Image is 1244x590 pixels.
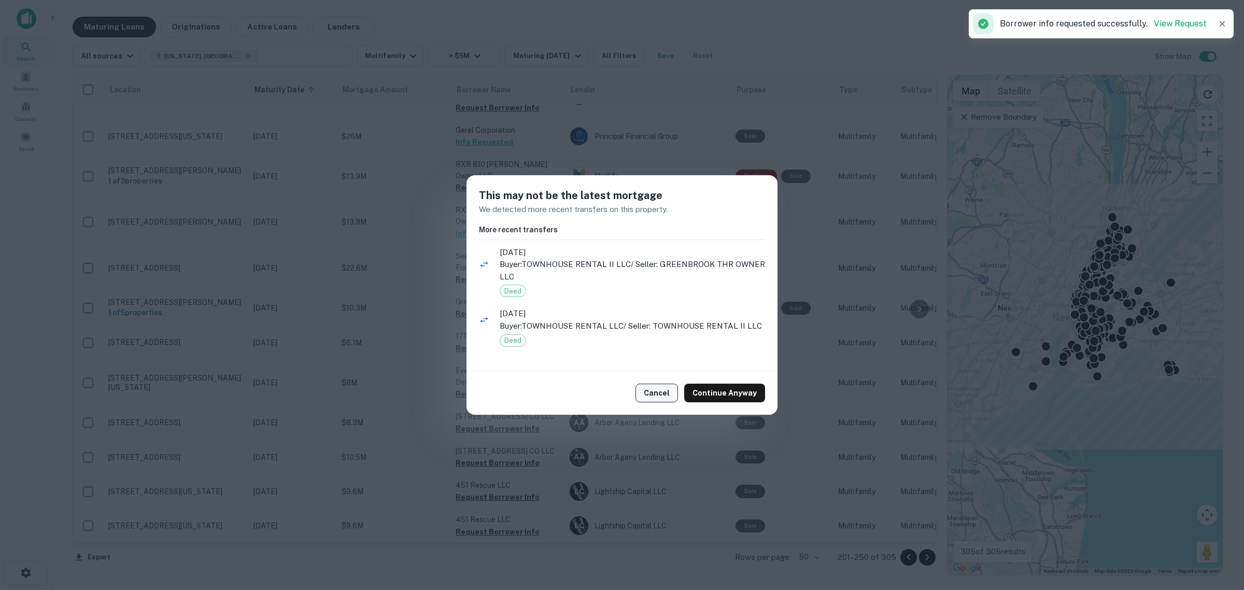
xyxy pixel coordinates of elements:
[479,224,765,235] h6: More recent transfers
[500,320,765,332] p: Buyer: TOWNHOUSE RENTAL LLC / Seller: TOWNHOUSE RENTAL II LLC
[500,334,526,347] div: Deed
[500,258,765,283] p: Buyer: TOWNHOUSE RENTAL II LLC / Seller: GREENBROOK THR OWNER LLC
[479,188,765,203] h5: This may not be the latest mortgage
[500,335,526,346] span: Deed
[635,384,678,402] button: Cancel
[500,286,526,297] span: Deed
[479,203,765,216] p: We detected more recent transfers on this property.
[1154,19,1207,29] a: View Request
[684,384,765,402] button: Continue Anyway
[500,285,526,297] div: Deed
[1000,18,1207,30] p: Borrower info requested successfully.
[500,246,765,259] span: [DATE]
[500,357,765,370] span: [DATE]
[1192,507,1244,557] iframe: Chat Widget
[500,307,765,320] span: [DATE]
